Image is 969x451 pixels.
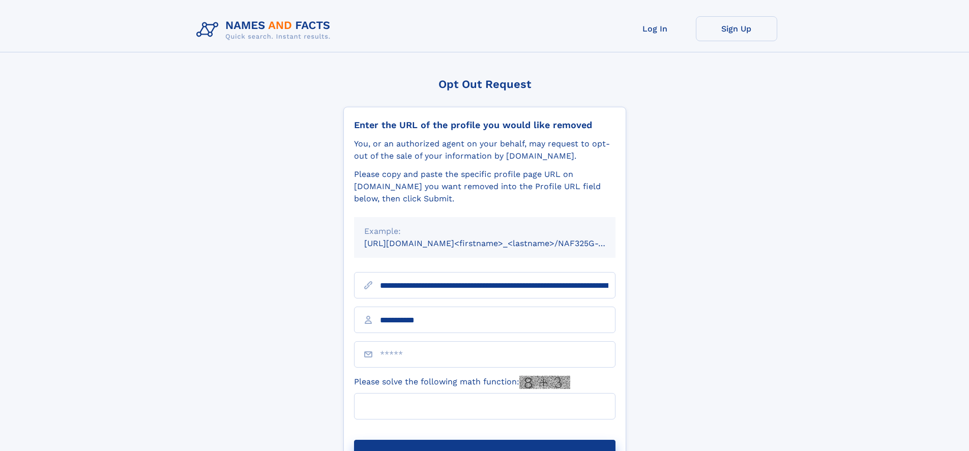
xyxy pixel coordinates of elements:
label: Please solve the following math function: [354,376,570,389]
div: Please copy and paste the specific profile page URL on [DOMAIN_NAME] you want removed into the Pr... [354,168,615,205]
div: Opt Out Request [343,78,626,91]
small: [URL][DOMAIN_NAME]<firstname>_<lastname>/NAF325G-xxxxxxxx [364,238,635,248]
a: Sign Up [696,16,777,41]
div: Example: [364,225,605,237]
div: Enter the URL of the profile you would like removed [354,119,615,131]
img: Logo Names and Facts [192,16,339,44]
div: You, or an authorized agent on your behalf, may request to opt-out of the sale of your informatio... [354,138,615,162]
a: Log In [614,16,696,41]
